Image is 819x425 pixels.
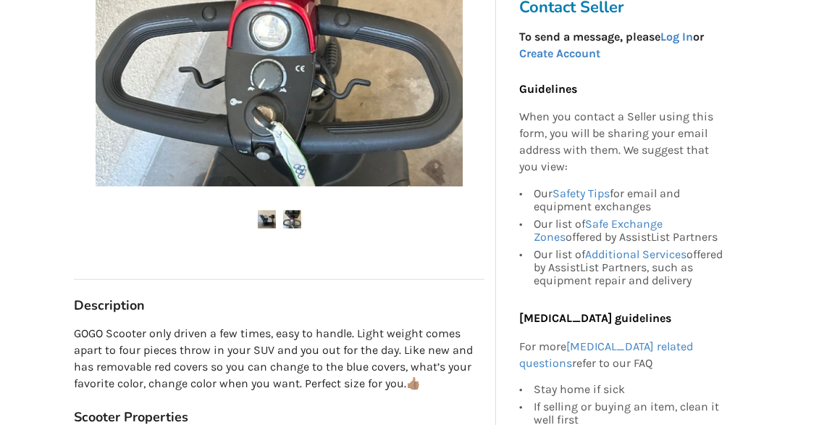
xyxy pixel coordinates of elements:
[585,247,686,260] a: Additional Services
[74,297,484,314] h3: Description
[534,216,663,243] a: Safe Exchange Zones
[519,109,726,175] p: When you contact a Seller using this form, you will be sharing your email address with them. We s...
[519,310,671,324] b: [MEDICAL_DATA] guidelines
[534,186,726,215] div: Our for email and equipment exchanges
[258,210,276,228] img: gogo mobility scooter -scooter-mobility-abbotsford-assistlist-listing
[74,326,484,392] p: GOGO Scooter only driven a few times, easy to handle. Light weight comes apart to four pieces thr...
[534,383,726,398] div: Stay home if sick
[519,339,693,369] a: [MEDICAL_DATA] related questions
[519,81,577,95] b: Guidelines
[283,210,301,228] img: gogo mobility scooter -scooter-mobility-abbotsford-assistlist-listing
[660,29,693,43] a: Log In
[519,29,704,59] strong: To send a message, please or
[534,215,726,245] div: Our list of offered by AssistList Partners
[534,245,726,286] div: Our list of offered by AssistList Partners, such as equipment repair and delivery
[519,46,600,59] a: Create Account
[553,186,610,199] a: Safety Tips
[519,338,726,371] p: For more refer to our FAQ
